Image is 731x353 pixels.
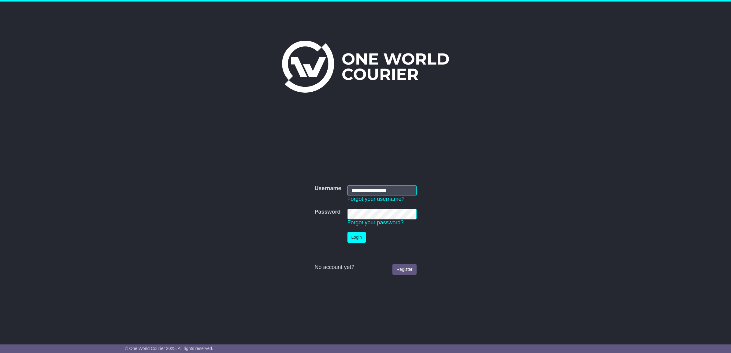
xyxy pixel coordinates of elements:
img: One World [282,41,449,93]
button: Login [347,232,366,243]
label: Password [314,209,340,215]
label: Username [314,185,341,192]
div: No account yet? [314,264,416,271]
a: Forgot your username? [347,196,405,202]
a: Register [392,264,416,275]
a: Forgot your password? [347,219,404,226]
span: © One World Courier 2025. All rights reserved. [125,346,213,351]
